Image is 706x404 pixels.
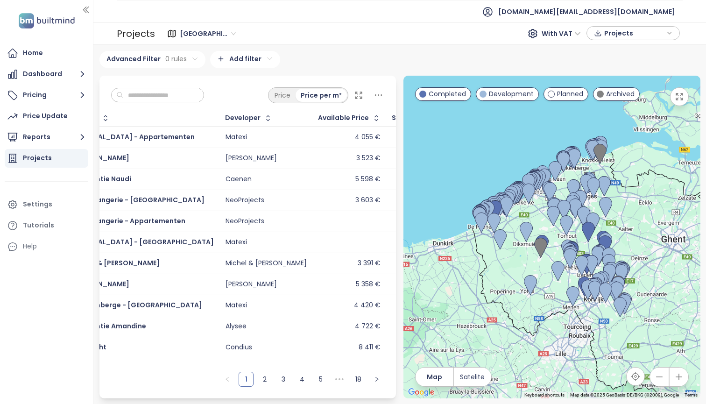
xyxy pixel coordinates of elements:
div: Price per m² [296,89,347,102]
a: Residentie Naudi [73,174,131,184]
span: Planned [557,89,583,99]
div: Help [5,237,88,256]
span: Development [489,89,534,99]
div: Matexi [226,133,247,142]
a: [PERSON_NAME] [73,153,129,163]
div: Available Price [318,115,369,121]
a: Open this area in Google Maps (opens a new window) [406,386,437,398]
a: La Mésangerie - Appartementen [73,216,185,226]
a: Settings [5,195,88,214]
span: ••• [332,372,347,387]
div: button [592,26,675,40]
span: With VAT [542,27,581,41]
a: 2 [258,372,272,386]
button: left [220,372,235,387]
a: [MEDICAL_DATA] - [GEOGRAPHIC_DATA] [73,237,214,247]
div: 3 391 € [358,259,381,268]
div: Developer [225,115,261,121]
span: Projects [604,26,664,40]
span: Archived [606,89,635,99]
button: Pricing [5,86,88,105]
a: 5 [314,372,328,386]
div: 4 055 € [355,133,381,142]
a: Projects [5,149,88,168]
a: 18 [351,372,365,386]
div: Alysee [226,322,247,331]
a: 1 [239,372,253,386]
a: Home [5,44,88,63]
div: NeoProjects [226,196,264,205]
button: Satelite [454,368,491,386]
div: 4 722 € [355,322,381,331]
span: [DOMAIN_NAME][EMAIL_ADDRESS][DOMAIN_NAME] [498,0,675,23]
a: Michel & [PERSON_NAME] [73,258,160,268]
div: [PERSON_NAME] [226,154,277,163]
li: 4 [295,372,310,387]
span: right [374,376,380,382]
div: 5 598 € [355,175,381,184]
span: West Flanders [180,27,236,41]
a: 4 [295,372,309,386]
div: Settings [23,198,52,210]
div: Add filter [210,51,280,68]
a: [PERSON_NAME] [73,279,129,289]
div: Projects [117,24,155,43]
div: Sold Units [392,113,440,124]
div: 8 411 € [359,343,381,352]
span: Completed [429,89,466,99]
div: Matexi [226,238,247,247]
div: Price Update [23,110,68,122]
li: 18 [351,372,366,387]
div: 3 523 € [356,154,381,163]
div: 4 420 € [354,301,381,310]
a: Price Update [5,107,88,126]
a: Residentie Amandine [73,321,146,331]
img: Google [406,386,437,398]
a: La Mésangerie - [GEOGRAPHIC_DATA] [73,195,205,205]
a: [MEDICAL_DATA] - Appartementen [73,132,195,142]
div: Advanced Filter [99,51,205,68]
div: Michel & [PERSON_NAME] [226,259,307,268]
div: Condius [226,343,252,352]
li: Next 5 Pages [332,372,347,387]
a: 3 [276,372,290,386]
span: left [225,376,230,382]
button: right [369,372,384,387]
a: Tutorials [5,216,88,235]
li: 2 [257,372,272,387]
div: Home [23,47,43,59]
div: Tutorials [23,220,54,231]
button: Map [416,368,453,386]
span: Satelite [460,372,485,382]
div: Matexi [226,301,247,310]
span: Map [427,372,442,382]
a: Blankenberge - [GEOGRAPHIC_DATA] [73,300,202,310]
li: Previous Page [220,372,235,387]
img: logo [16,11,78,30]
li: 3 [276,372,291,387]
li: Next Page [369,372,384,387]
div: [PERSON_NAME] [226,280,277,289]
button: Keyboard shortcuts [524,392,565,398]
a: Terms [685,392,698,397]
div: Projects [23,152,52,164]
div: NeoProjects [226,217,264,226]
button: Reports [5,128,88,147]
li: 1 [239,372,254,387]
span: Sold Units [392,115,426,121]
div: Help [23,241,37,252]
div: Caenen [226,175,252,184]
span: Map data ©2025 GeoBasis-DE/BKG (©2009), Google [570,392,679,397]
